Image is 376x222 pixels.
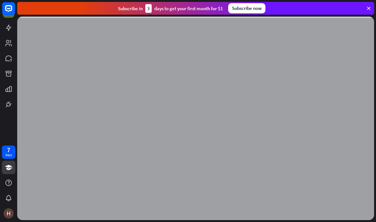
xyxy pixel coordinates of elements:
[145,4,152,13] div: 3
[7,147,10,153] div: 7
[5,153,12,157] div: days
[2,145,15,159] a: 7 days
[118,4,223,13] div: Subscribe in days to get your first month for $1
[228,3,265,13] div: Subscribe now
